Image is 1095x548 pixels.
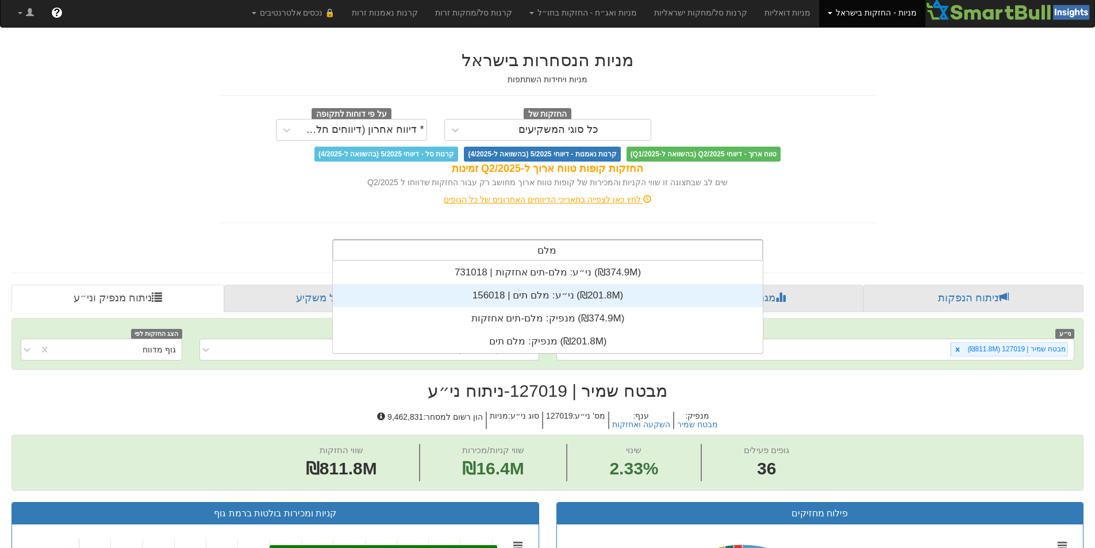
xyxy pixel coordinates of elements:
span: קרנות סל - דיווחי 5/2025 (בהשוואה ל-4/2025) [314,147,458,162]
h5: ענף : [608,412,673,430]
span: ₪811.8M [306,459,377,478]
h2: מניות הנסחרות בישראל [220,51,875,70]
span: שווי קניות/מכירות [462,445,524,455]
h5: מס' ני״ע : 127019 [542,412,608,430]
div: לחץ כאן לצפייה בתאריכי הדיווחים האחרונים של כל הגופים [212,194,884,205]
span: שינוי [626,445,641,455]
div: מנפיק: ‏מלם תים ‎(₪201.8M)‎ [333,330,763,353]
span: גופים פעילים [744,445,789,455]
span: ני״ע [1055,329,1074,339]
h3: פילוח מחזיקים [566,508,1075,519]
span: קרנות נאמנות - דיווחי 5/2025 (בהשוואה ל-4/2025) [464,147,620,162]
div: מבטח שמיר | 127019 (₪811.8M) [964,343,1067,356]
a: ניתוח מנפיק וני״ע [11,285,224,312]
h3: קניות ומכירות בולטות ברמת גוף [21,508,530,519]
div: ני״ע: ‏מלם-תים אחזקות | 731018 ‎(₪374.9M)‎ [333,261,763,284]
span: ? [53,7,60,18]
button: השקעה ואחזקות [612,420,670,429]
div: ני״ע: ‏מלם תים | 156018 ‎(₪201.8M)‎ [333,284,763,307]
h5: הון רשום למסחר : 9,462,831 [374,412,486,430]
div: כל סוגי המשקיעים [518,124,598,136]
h5: מנפיק : [673,412,721,430]
span: טווח ארוך - דיווחי Q2/2025 (בהשוואה ל-Q1/2025) [627,147,781,162]
span: על פי דוחות לתקופה [312,108,391,121]
div: שים לב שבתצוגה זו שווי הקניות והמכירות של קופות טווח ארוך מחושב רק עבור החזקות שדווחו ל Q2/2025 [220,177,875,188]
div: גוף מדווח [143,344,176,355]
span: שווי החזקות [320,445,363,455]
h2: מבטח שמיר | 127019 - ניתוח ני״ע [11,381,1084,400]
a: פרופיל משקיע [224,285,440,312]
div: * דיווח אחרון (דיווחים חלקיים) [300,124,424,136]
span: החזקות של [524,108,572,121]
span: 36 [744,457,789,481]
h5: סוג ני״ע : מניות [486,412,542,430]
h5: מניות ויחידות השתתפות [220,75,875,84]
button: מבטח שמיר [677,420,718,429]
span: הצג החזקות לפי [131,329,182,339]
div: grid [333,261,763,353]
div: מנפיק: ‏מלם-תים אחזקות ‎(₪374.9M)‎ [333,307,763,330]
a: ניתוח הנפקות [863,285,1084,312]
div: החזקות קופות טווח ארוך ל-Q2/2025 זמינות [220,162,875,177]
span: ₪16.4M [462,459,524,478]
span: 2.33% [609,457,658,481]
